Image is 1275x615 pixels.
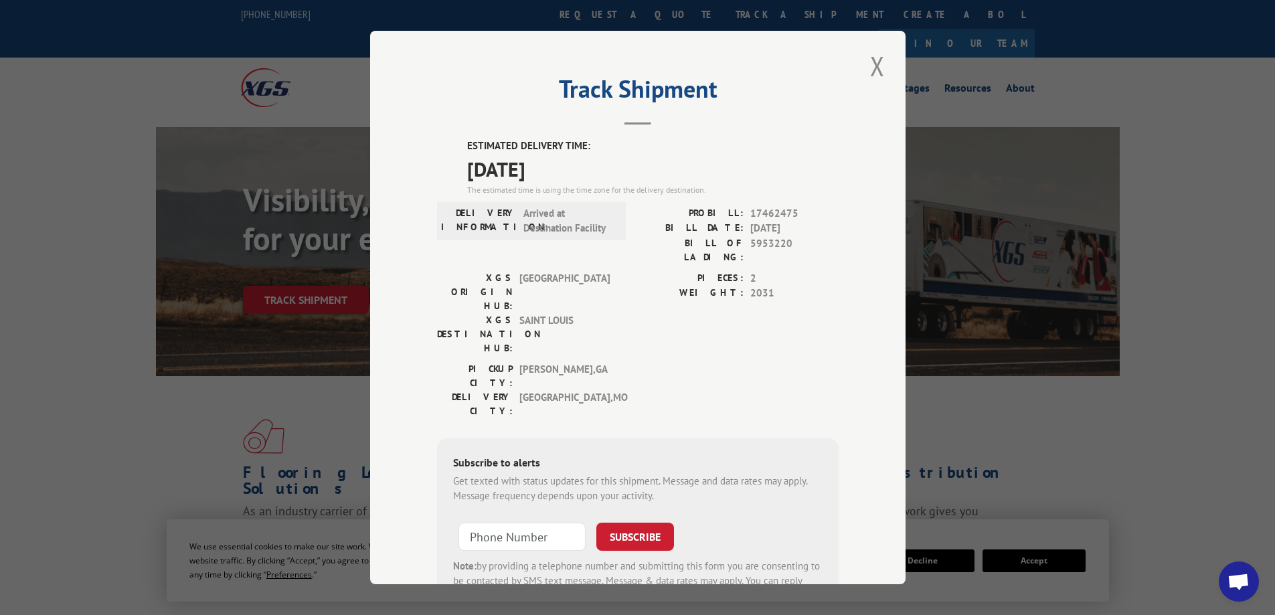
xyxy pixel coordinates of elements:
[467,139,839,154] label: ESTIMATED DELIVERY TIME:
[638,286,744,301] label: WEIGHT:
[453,559,823,604] div: by providing a telephone number and submitting this form you are consenting to be contacted by SM...
[437,80,839,105] h2: Track Shipment
[523,206,614,236] span: Arrived at Destination Facility
[866,48,889,84] button: Close modal
[638,221,744,236] label: BILL DATE:
[453,454,823,474] div: Subscribe to alerts
[519,271,610,313] span: [GEOGRAPHIC_DATA]
[1219,561,1259,602] a: Open chat
[750,286,839,301] span: 2031
[453,559,477,572] strong: Note:
[467,154,839,184] span: [DATE]
[441,206,517,236] label: DELIVERY INFORMATION:
[437,362,513,390] label: PICKUP CITY:
[750,221,839,236] span: [DATE]
[750,236,839,264] span: 5953220
[519,362,610,390] span: [PERSON_NAME] , GA
[437,390,513,418] label: DELIVERY CITY:
[437,271,513,313] label: XGS ORIGIN HUB:
[519,313,610,355] span: SAINT LOUIS
[467,184,839,196] div: The estimated time is using the time zone for the delivery destination.
[596,523,674,551] button: SUBSCRIBE
[638,206,744,222] label: PROBILL:
[750,206,839,222] span: 17462475
[519,390,610,418] span: [GEOGRAPHIC_DATA] , MO
[458,523,586,551] input: Phone Number
[638,236,744,264] label: BILL OF LADING:
[453,474,823,504] div: Get texted with status updates for this shipment. Message and data rates may apply. Message frequ...
[638,271,744,286] label: PIECES:
[750,271,839,286] span: 2
[437,313,513,355] label: XGS DESTINATION HUB:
